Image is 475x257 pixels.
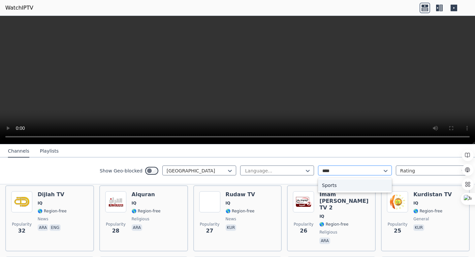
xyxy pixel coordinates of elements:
p: ara [38,224,48,231]
span: 32 [18,227,25,235]
p: ara [319,238,330,244]
span: 🌎 Region-free [226,208,255,214]
span: Popularity [388,222,407,227]
span: Popularity [200,222,220,227]
img: Rudaw TV [199,191,220,212]
h6: Alquran [132,191,161,198]
span: religious [319,230,337,235]
div: Sports [318,179,392,191]
span: Popularity [12,222,32,227]
span: 26 [300,227,307,235]
p: kur [226,224,237,231]
span: 🌎 Region-free [413,208,442,214]
span: news [38,216,48,222]
span: 25 [394,227,401,235]
span: IQ [38,201,43,206]
img: Dijlah TV [11,191,32,212]
p: eng [49,224,61,231]
label: Show Geo-blocked [100,167,142,174]
h6: Kurdistan TV [413,191,452,198]
span: IQ [132,201,137,206]
a: WatchIPTV [5,4,33,12]
span: 28 [112,227,119,235]
img: Alquran [105,191,126,212]
span: IQ [319,214,324,219]
span: Popularity [294,222,313,227]
span: Popularity [106,222,126,227]
h6: Dijlah TV [38,191,67,198]
img: Imam Hussein TV 2 [293,191,314,212]
span: 27 [206,227,213,235]
h6: Rudaw TV [226,191,255,198]
button: Playlists [40,145,59,158]
span: 🌎 Region-free [38,208,67,214]
button: Channels [8,145,29,158]
span: IQ [226,201,231,206]
span: 🌎 Region-free [132,208,161,214]
h6: Imam [PERSON_NAME] TV 2 [319,191,370,211]
span: 🌎 Region-free [319,222,348,227]
img: Kurdistan TV [387,191,408,212]
span: general [413,216,429,222]
span: religious [132,216,149,222]
span: news [226,216,236,222]
p: ara [132,224,142,231]
span: IQ [413,201,418,206]
p: kur [413,224,424,231]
